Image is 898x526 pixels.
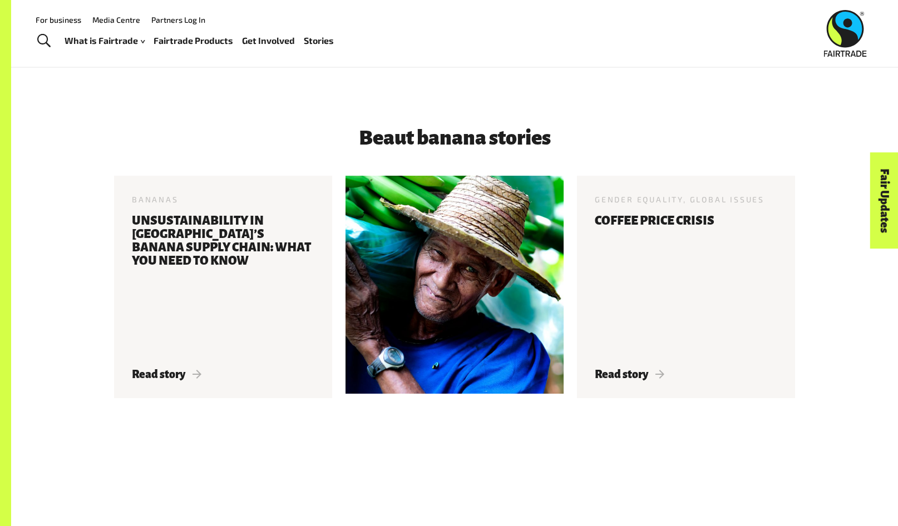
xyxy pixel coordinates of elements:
[30,27,57,55] a: Toggle Search
[595,368,664,380] span: Read story
[824,10,867,57] img: Fairtrade Australia New Zealand logo
[132,368,201,380] span: Read story
[65,33,145,49] a: What is Fairtrade
[36,15,81,24] a: For business
[132,195,179,204] span: Bananas
[577,176,795,398] a: Gender Equality, Global Issues Coffee Price Crisis Read story
[172,127,737,149] h3: Beaut banana stories
[132,214,314,355] h3: Unsustainability In [GEOGRAPHIC_DATA]’s Banana Supply Chain: What You Need To Know
[595,195,764,204] span: Gender Equality, Global Issues
[151,15,205,24] a: Partners Log In
[154,33,233,49] a: Fairtrade Products
[114,176,332,398] a: Bananas Unsustainability In [GEOGRAPHIC_DATA]’s Banana Supply Chain: What You Need To Know Read s...
[304,33,334,49] a: Stories
[92,15,140,24] a: Media Centre
[595,214,714,355] h3: Coffee Price Crisis
[242,33,295,49] a: Get Involved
